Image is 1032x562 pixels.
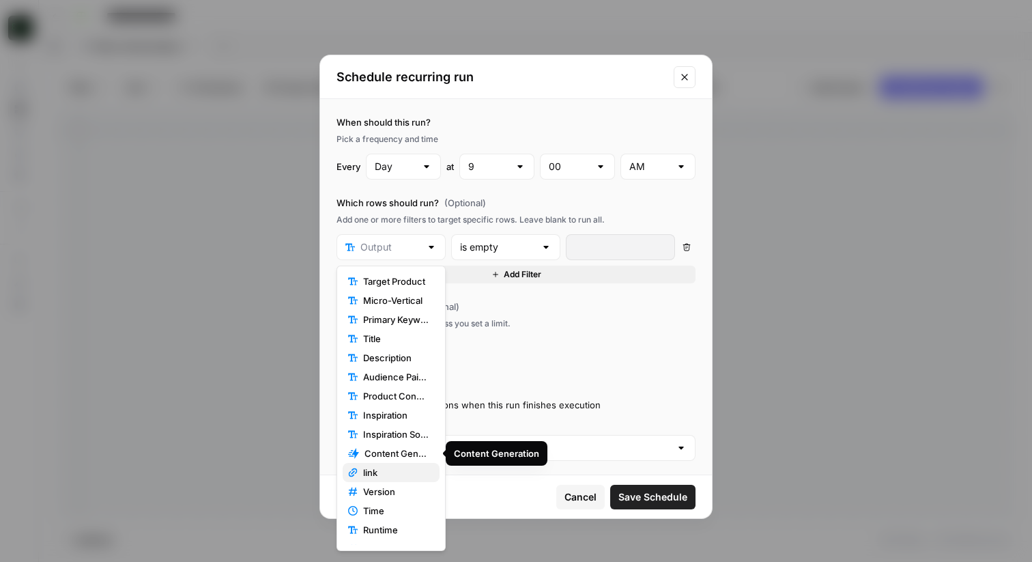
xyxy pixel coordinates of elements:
span: Inspiration [363,408,429,422]
div: Runs all matching rows unless you set a limit. [336,318,696,330]
span: Tasks [363,542,429,556]
span: Inspiration Sources [363,427,429,441]
label: When should this run? [336,115,696,129]
input: is empty [460,240,535,254]
label: Email Notifications [336,380,696,394]
input: Select people to notify [429,441,670,455]
label: Notify these people: [336,417,696,431]
div: Add one or more filters to target specific rows. Leave blank to run all. [336,214,696,226]
span: Cancel [564,490,597,504]
div: Pick a frequency and time [336,133,696,145]
span: Title [363,332,429,346]
span: Audience Pain Point [363,370,429,384]
label: Limit rows per run [336,300,696,313]
input: AM [629,160,670,173]
span: Version [363,485,429,498]
div: at [446,160,454,173]
input: Day [375,160,416,173]
button: Add Filter [336,266,696,283]
span: Product Connection [363,389,429,403]
span: Description [363,351,429,365]
input: 9 [468,160,509,173]
span: Micro-Vertical [363,294,429,307]
div: link [455,466,468,479]
input: 00 [549,160,590,173]
span: Save Schedule [618,490,687,504]
span: link [363,466,429,479]
label: Which rows should run? [336,196,696,210]
input: Output [360,240,420,254]
span: Add Filter [504,268,541,281]
button: Cancel [556,485,605,509]
span: Content Generation [364,447,429,460]
button: Save Schedule [610,485,696,509]
div: Send email notifications when this run finishes execution [358,398,601,412]
span: (Optional) [444,196,486,210]
span: Time [363,504,429,518]
button: Close modal [674,66,696,88]
div: Every [336,160,360,173]
span: Runtime [363,523,429,537]
h2: Schedule recurring run [336,68,665,87]
span: Primary Keyword [363,313,429,326]
span: Target Product [363,275,429,288]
